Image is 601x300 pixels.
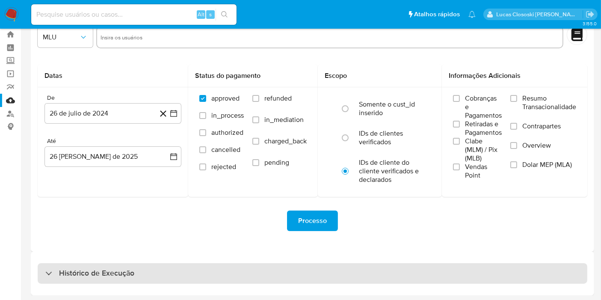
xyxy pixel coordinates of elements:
[209,10,212,18] span: s
[583,20,597,27] span: 3.155.0
[216,9,233,21] button: search-icon
[31,9,237,20] input: Pesquise usuários ou casos...
[414,10,460,19] span: Atalhos rápidos
[198,10,204,18] span: Alt
[586,10,595,19] a: Sair
[468,11,476,18] a: Notificações
[497,10,583,18] p: lucas.clososki@mercadolivre.com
